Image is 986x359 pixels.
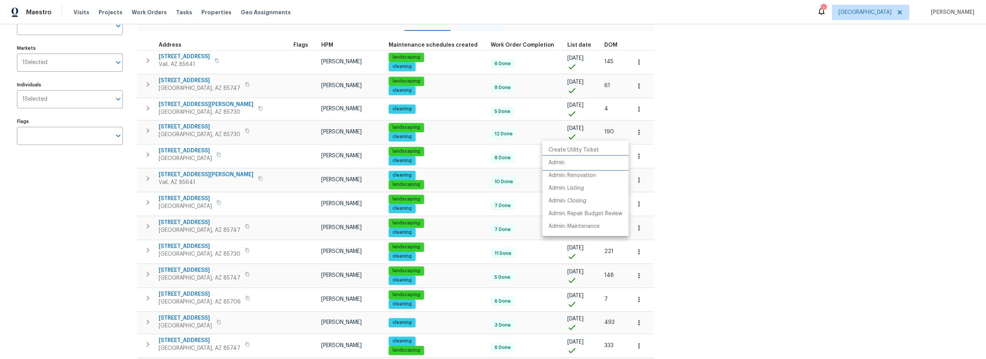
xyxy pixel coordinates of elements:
[548,159,565,167] p: Admin
[548,197,586,205] p: Admin: Closing
[548,210,622,218] p: Admin: Repair Budget Review
[548,222,600,231] p: Admin: Maintenance
[548,172,596,180] p: Admin: Renovation
[548,146,599,154] p: Create Utility Ticket
[548,184,584,192] p: Admin: Listing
